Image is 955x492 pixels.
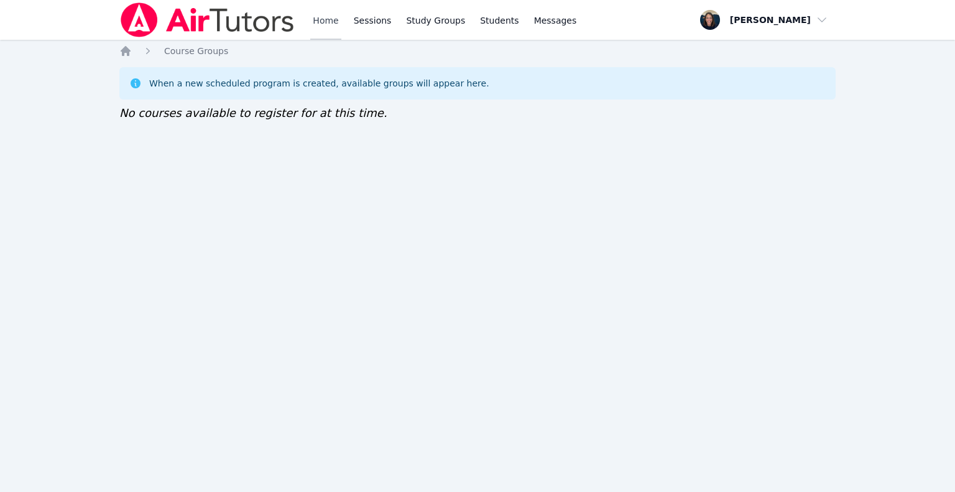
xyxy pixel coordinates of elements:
[119,2,295,37] img: Air Tutors
[119,45,836,57] nav: Breadcrumb
[164,45,228,57] a: Course Groups
[164,46,228,56] span: Course Groups
[119,106,387,119] span: No courses available to register for at this time.
[149,77,489,90] div: When a new scheduled program is created, available groups will appear here.
[534,14,577,27] span: Messages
